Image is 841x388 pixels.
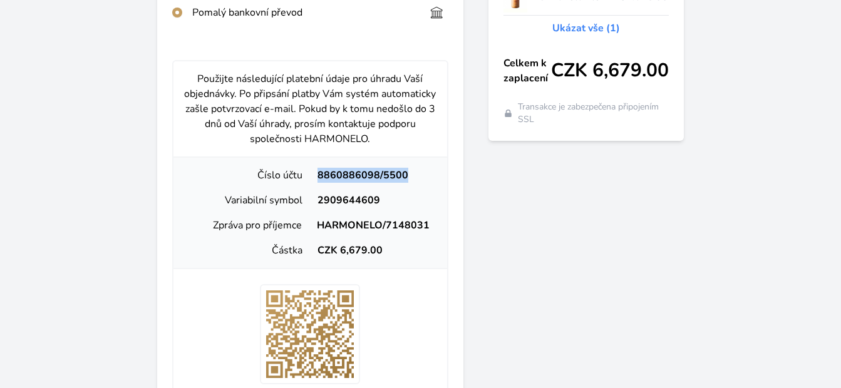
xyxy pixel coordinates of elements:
div: Zpráva pro příjemce [183,218,309,233]
div: CZK 6,679.00 [310,243,437,258]
p: Použijte následující platební údaje pro úhradu Vaší objednávky. Po připsání platby Vám systém aut... [183,71,437,146]
div: Variabilní symbol [183,193,311,208]
span: CZK 6,679.00 [551,59,669,82]
span: Celkem k zaplacení [503,56,552,86]
div: HARMONELO/7148031 [309,218,437,233]
div: Pomalý bankovní převod [192,5,415,20]
div: Číslo účtu [183,168,311,183]
div: 2909644609 [310,193,437,208]
div: Částka [183,243,311,258]
img: bankTransfer_IBAN.svg [425,5,448,20]
div: 8860886098/5500 [310,168,437,183]
a: Ukázat vše (1) [552,21,620,36]
span: Transakce je zabezpečena připojením SSL [518,101,669,126]
img: lwxeCP8+kyoAAAAASUVORK5CYII= [260,284,360,384]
